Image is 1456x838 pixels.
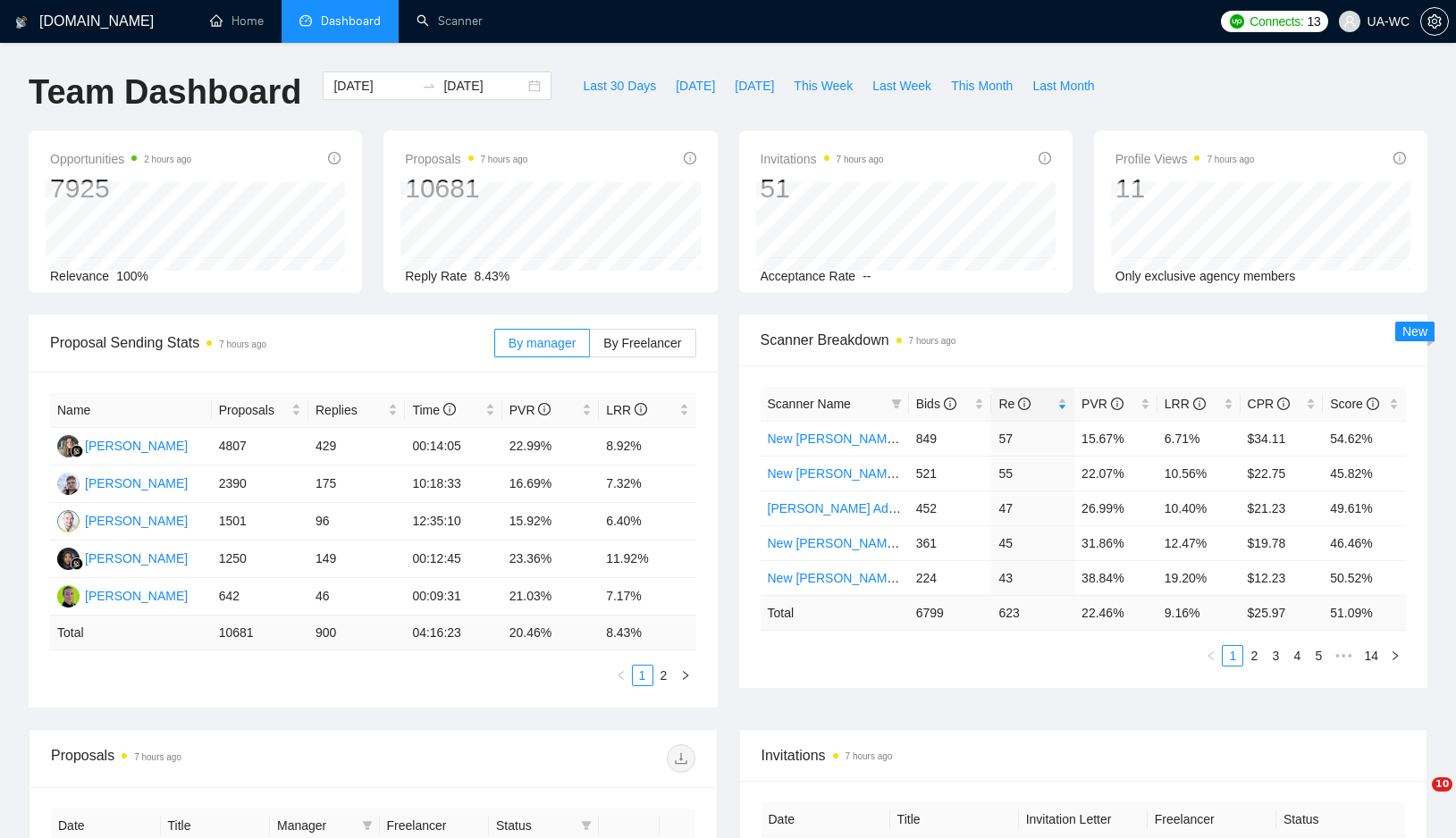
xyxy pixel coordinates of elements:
[50,269,109,283] span: Relevance
[422,79,436,93] span: swap-right
[417,13,483,29] a: searchScanner
[1308,645,1329,666] li: 5
[951,76,1013,96] span: This Month
[610,665,632,686] li: Previous Page
[1200,645,1222,666] li: Previous Page
[1074,560,1157,595] td: 38.84%
[1243,645,1265,666] li: 2
[761,329,1407,351] span: Scanner Breakdown
[1206,650,1216,661] span: left
[1115,148,1255,170] span: Profile Views
[1384,645,1406,666] button: right
[1074,456,1157,490] td: 22.07%
[1074,490,1157,525] td: 26.99%
[502,503,599,541] td: 15.92%
[219,400,288,420] span: Proposals
[50,172,191,205] div: 7925
[1323,456,1406,490] td: 45.82%
[768,536,1339,550] a: New [PERSON_NAME] Facebook Ads Other Specific - [GEOGRAPHIC_DATA]|[GEOGRAPHIC_DATA]
[1039,152,1051,164] span: info-circle
[863,71,941,100] button: Last Week
[890,802,1019,837] th: Title
[784,71,863,100] button: This Week
[991,525,1074,560] td: 45
[768,466,1294,481] a: New [PERSON_NAME] Facebook Ads Leads - [GEOGRAPHIC_DATA]|[GEOGRAPHIC_DATA]
[599,541,695,578] td: 11.92%
[1207,155,1254,164] time: 7 hours ago
[863,269,871,283] span: --
[1157,490,1241,525] td: 10.40%
[50,148,191,170] span: Opportunities
[538,403,551,415] span: info-circle
[761,172,884,205] div: 51
[412,403,455,417] span: Time
[675,665,696,686] li: Next Page
[1420,14,1449,29] a: setting
[308,428,405,465] td: 429
[1323,595,1406,630] td: 51.09 %
[1241,595,1324,630] td: $ 25.97
[1402,324,1427,339] span: New
[916,397,956,411] span: Bids
[85,436,188,456] div: [PERSON_NAME]
[116,269,148,283] span: 100%
[316,400,384,420] span: Replies
[51,744,373,773] div: Proposals
[794,76,853,96] span: This Week
[1323,421,1406,456] td: 54.62%
[909,595,992,630] td: 6799
[1323,525,1406,560] td: 46.46%
[768,501,923,515] a: [PERSON_NAME] Ads - EU
[1393,152,1406,164] span: info-circle
[1395,777,1438,820] iframe: Intercom live chat
[85,511,188,531] div: [PERSON_NAME]
[1384,645,1406,666] li: Next Page
[405,465,501,503] td: 10:18:33
[405,541,501,578] td: 00:12:45
[57,548,80,570] img: AZ
[1074,595,1157,630] td: 22.46 %
[496,816,574,835] span: Status
[998,397,1031,411] span: Re
[1148,802,1276,837] th: Freelancer
[212,428,308,465] td: 4807
[761,269,856,283] span: Acceptance Rate
[1358,645,1384,666] li: 14
[212,578,308,616] td: 642
[1343,15,1356,28] span: user
[328,152,341,164] span: info-circle
[1111,398,1124,410] span: info-circle
[1330,397,1378,411] span: Score
[210,13,264,29] a: homeHome
[632,665,653,686] li: 1
[1420,7,1449,36] button: setting
[308,393,405,428] th: Replies
[573,71,666,100] button: Last 30 Days
[1287,646,1307,666] a: 4
[909,490,992,525] td: 452
[1421,14,1448,29] span: setting
[599,428,695,465] td: 8.92%
[85,473,188,493] div: [PERSON_NAME]
[909,421,992,456] td: 849
[299,14,312,27] span: dashboard
[1157,456,1241,490] td: 10.56%
[941,71,1023,100] button: This Month
[909,560,992,595] td: 224
[610,665,632,686] button: left
[991,421,1074,456] td: 57
[308,541,405,578] td: 149
[308,578,405,616] td: 46
[134,752,181,762] time: 7 hours ago
[1241,456,1324,490] td: $22.75
[308,503,405,541] td: 96
[606,403,647,417] span: LRR
[599,578,695,616] td: 7.17%
[405,172,527,205] div: 10681
[1241,490,1324,525] td: $21.23
[735,76,774,96] span: [DATE]
[362,820,373,831] span: filter
[635,403,647,415] span: info-circle
[509,403,551,417] span: PVR
[405,148,527,170] span: Proposals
